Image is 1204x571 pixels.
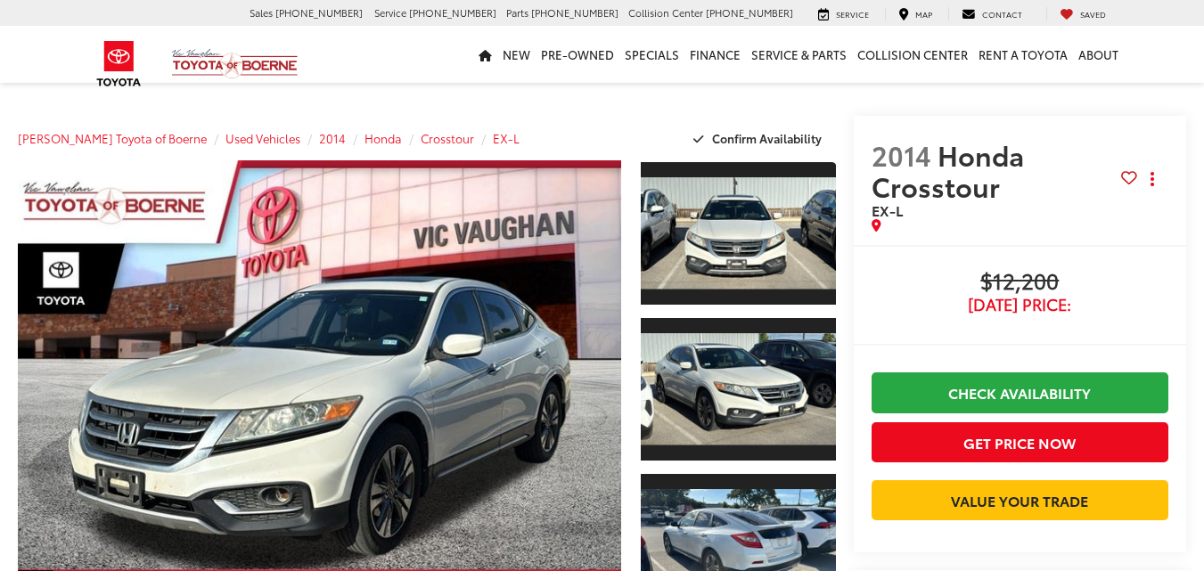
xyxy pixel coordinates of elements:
[86,35,152,93] img: Toyota
[836,8,869,20] span: Service
[872,269,1168,296] span: $12,200
[639,333,838,445] img: 2014 Honda Crosstour EX-L
[885,7,946,21] a: Map
[641,316,836,462] a: Expand Photo 2
[641,160,836,306] a: Expand Photo 1
[684,123,836,154] button: Confirm Availability
[275,5,363,20] span: [PHONE_NUMBER]
[364,130,402,146] a: Honda
[250,5,273,20] span: Sales
[421,130,474,146] a: Crosstour
[872,200,903,220] span: EX-L
[872,372,1168,412] a: Check Availability
[628,5,703,20] span: Collision Center
[948,7,1036,21] a: Contact
[225,130,300,146] a: Used Vehicles
[973,26,1073,83] a: Rent a Toyota
[852,26,973,83] a: Collision Center
[536,26,619,83] a: Pre-Owned
[706,5,793,20] span: [PHONE_NUMBER]
[915,8,932,20] span: Map
[639,177,838,290] img: 2014 Honda Crosstour EX-L
[506,5,528,20] span: Parts
[531,5,618,20] span: [PHONE_NUMBER]
[171,48,299,79] img: Vic Vaughan Toyota of Boerne
[872,296,1168,314] span: [DATE] Price:
[493,130,520,146] a: EX-L
[497,26,536,83] a: New
[319,130,346,146] a: 2014
[374,5,406,20] span: Service
[712,130,822,146] span: Confirm Availability
[1151,172,1154,186] span: dropdown dots
[872,135,931,174] span: 2014
[746,26,852,83] a: Service & Parts: Opens in a new tab
[805,7,882,21] a: Service
[872,480,1168,520] a: Value Your Trade
[409,5,496,20] span: [PHONE_NUMBER]
[619,26,684,83] a: Specials
[1137,164,1168,195] button: Actions
[1046,7,1119,21] a: My Saved Vehicles
[982,8,1022,20] span: Contact
[1080,8,1106,20] span: Saved
[1073,26,1124,83] a: About
[473,26,497,83] a: Home
[872,135,1024,205] span: Honda Crosstour
[18,130,207,146] a: [PERSON_NAME] Toyota of Boerne
[684,26,746,83] a: Finance
[872,422,1168,462] button: Get Price Now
